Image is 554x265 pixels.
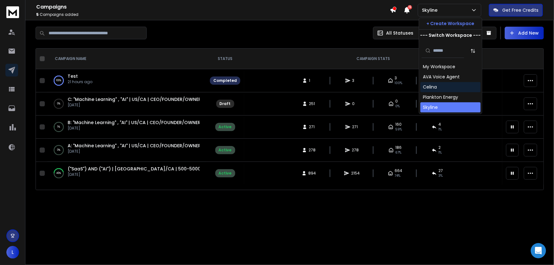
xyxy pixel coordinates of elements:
span: 3 % [439,173,443,178]
p: 100 % [56,77,62,84]
span: 2 [439,145,441,150]
p: [DATE] [68,126,200,131]
span: 67 % [396,150,402,155]
button: + Create Workspace [419,18,482,29]
a: C: "Machine Learning" , "AI" | US/CA | CEO/FOUNDER/OWNER | 50-500 [68,96,222,103]
p: Skyline [422,7,440,13]
span: 160 [395,122,402,127]
span: 1 % [439,150,442,155]
p: Get Free Credits [502,7,538,13]
span: 271 [352,124,359,129]
th: CAMPAIGN NAME [47,49,206,69]
span: 100 % [395,81,403,86]
p: 1 % [57,124,60,130]
td: 0%A: "Machine Learning" , "AI" | US/CA | CEO/FOUNDER/OWNER | 50-500[DATE] [47,139,206,162]
td: 100%Test21 hours ago [47,69,206,92]
span: 186 [396,145,402,150]
p: 46 % [57,170,61,176]
td: 0%C: "Machine Learning" , "AI" | US/CA | CEO/FOUNDER/OWNER | 50-500[DATE] [47,92,206,116]
th: STATUS [206,49,244,69]
span: 278 [309,148,316,153]
p: 0 % [57,147,60,153]
p: [DATE] [68,149,200,154]
td: 1%B: "Machine Learning" , "AI" | US/CA | CEO/FOUNDER/OWNER | 50-500[DATE] [47,116,206,139]
span: 1 % [439,127,442,132]
th: CAMPAIGN STATS [244,49,502,69]
span: 1 [309,78,316,83]
button: Add New [505,27,544,39]
span: 0 [396,99,398,104]
span: 251 [309,101,316,106]
span: 278 [352,148,359,153]
span: 894 [309,171,316,176]
img: logo [6,6,19,18]
span: 2154 [351,171,360,176]
span: 5 [36,12,39,17]
p: --- Switch Workspace --- [420,32,481,38]
span: 15 [408,5,412,10]
span: 664 [395,168,403,173]
span: 74 % [395,173,401,178]
a: ("SaaS") AND ("AI") | [GEOGRAPHIC_DATA]/CA | 500-5000 | BizDev/Mar | Owner/CXO/VP | 1+ yrs | Post... [68,166,309,172]
div: Skyline [423,104,438,110]
span: 0% [396,104,400,109]
div: Completed [213,78,237,83]
span: 59 % [395,127,402,132]
a: Test [68,73,78,79]
span: 27 [439,168,443,173]
p: + Create Workspace [427,20,475,27]
div: Active [219,148,232,153]
span: 271 [309,124,316,129]
p: Campaigns added [36,12,390,17]
h1: Campaigns [36,3,390,11]
span: 4 [439,122,441,127]
span: 0 [352,101,359,106]
button: L [6,246,19,259]
div: My Workspace [423,63,455,70]
div: Plankton Energy [423,94,458,100]
span: 3 [395,76,397,81]
button: Sort by Sort A-Z [467,44,479,57]
div: Open Intercom Messenger [531,243,546,258]
div: Draft [220,101,231,106]
a: B: "Machine Learning" , "AI" | US/CA | CEO/FOUNDER/OWNER | 50-500 [68,119,221,126]
p: [DATE] [68,103,200,108]
span: 3 [352,78,359,83]
p: All Statuses [386,30,413,36]
div: Active [219,171,232,176]
a: A: "Machine Learning" , "AI" | US/CA | CEO/FOUNDER/OWNER | 50-500 [68,142,222,149]
div: Active [219,124,232,129]
p: [DATE] [68,172,200,177]
div: AVA Voice Agent [423,74,460,80]
button: Get Free Credits [489,4,543,17]
td: 46%("SaaS") AND ("AI") | [GEOGRAPHIC_DATA]/CA | 500-5000 | BizDev/Mar | Owner/CXO/VP | 1+ yrs | P... [47,162,206,185]
p: 21 hours ago [68,79,92,84]
p: 0 % [57,101,60,107]
div: Celina [423,84,437,90]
